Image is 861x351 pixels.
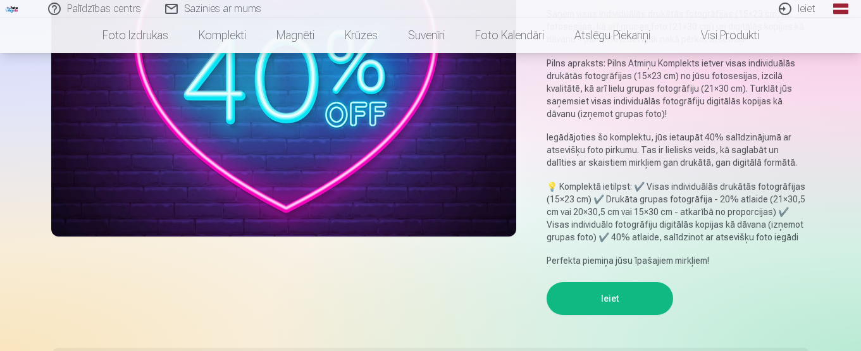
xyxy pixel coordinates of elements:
a: Magnēti [261,18,330,53]
a: Krūzes [330,18,393,53]
img: /fa1 [5,5,19,13]
button: Ieiet [547,282,673,315]
p: Pilns apraksts: Pilns Atmiņu Komplekts ietver visas individuālās drukātās fotogrāfijas (15×23 cm)... [547,57,810,120]
a: Komplekti [183,18,261,53]
a: Visi produkti [666,18,774,53]
p: Perfekta piemiņa jūsu īpašajiem mirkļiem! [547,254,810,267]
p: 💡 Komplektā ietilpst: ✔️ Visas individuālās drukātās fotogrāfijas (15×23 cm) ✔️ Drukāta grupas fo... [547,180,810,243]
a: Suvenīri [393,18,460,53]
a: Foto kalendāri [460,18,559,53]
a: Atslēgu piekariņi [559,18,666,53]
a: Foto izdrukas [87,18,183,53]
p: Iegādājoties šo komplektu, jūs ietaupāt 40% salīdzinājumā ar atsevišķu foto pirkumu. Tas ir lieli... [547,131,810,169]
